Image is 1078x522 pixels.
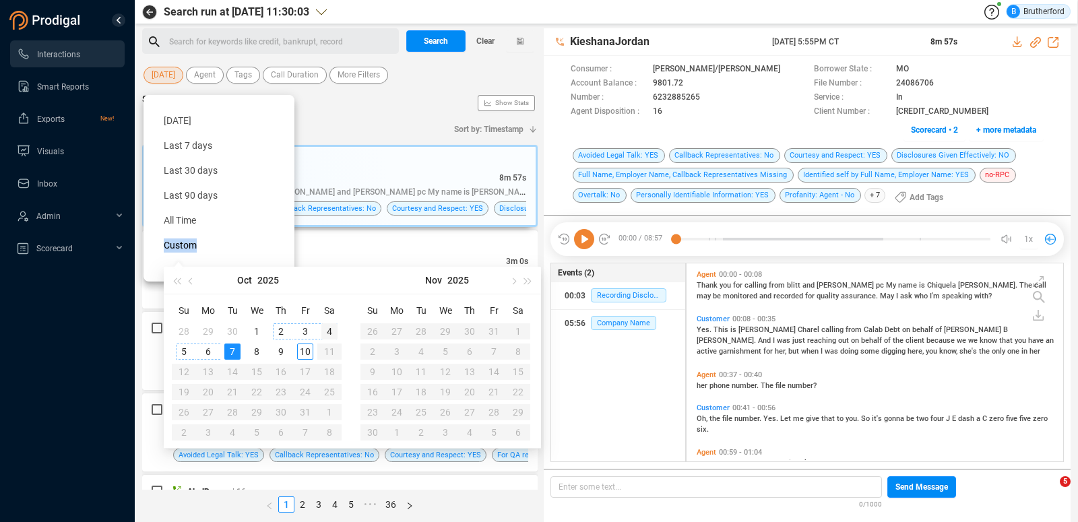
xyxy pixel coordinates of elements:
[36,244,73,253] span: Scorecard
[723,292,759,300] span: monitored
[798,168,976,183] span: Identified self by Full Name, Employer Name: YES
[841,292,880,300] span: assurance.
[784,148,887,163] span: Courtesy and Respect: YES
[152,67,175,84] span: [DATE]
[558,267,594,279] span: Events (2)
[930,414,946,423] span: four
[734,414,763,423] span: number.
[406,30,466,52] button: Search
[976,414,982,423] span: a
[10,170,125,197] li: Inbox
[447,267,469,294] button: 2025
[220,321,245,341] td: 2025-09-30
[344,497,358,512] a: 5
[551,310,685,337] button: 05:56Company Name
[861,336,884,345] span: behalf
[194,67,216,84] span: Agent
[782,459,789,467] span: It
[730,315,778,323] span: 00:08 - 00:35
[980,336,999,345] span: know
[381,496,401,513] li: 36
[763,347,775,356] span: for
[37,179,57,189] span: Inbox
[763,414,780,423] span: Yes.
[769,281,787,290] span: from
[793,414,806,423] span: me
[1032,476,1065,509] iframe: Intercom live chat
[914,292,930,300] span: who
[164,4,309,20] span: Search run at [DATE] 11:30:03
[100,105,114,132] span: New!
[10,73,125,100] li: Smart Reports
[908,347,926,356] span: here,
[840,347,860,356] span: doing
[891,148,1016,163] span: Disclosures Given Effectively: NO
[801,347,821,356] span: when
[176,323,192,339] div: 28
[321,323,338,339] div: 4
[958,281,1019,290] span: [PERSON_NAME].
[788,381,817,390] span: number?
[506,300,530,321] th: Sa
[245,341,269,362] td: 2025-10-08
[697,336,758,345] span: [PERSON_NAME].
[17,73,114,100] a: Smart Reports
[1006,414,1019,423] span: five
[311,496,327,513] li: 3
[838,336,851,345] span: out
[406,502,414,510] span: right
[733,281,744,290] span: for
[799,459,817,467] span: Okay.
[164,240,197,251] span: Custom
[738,325,798,334] span: [PERSON_NAME]
[269,300,293,321] th: Th
[611,229,676,249] span: 00:00 / 08:57
[896,292,900,300] span: I
[10,105,125,132] li: Exports
[37,115,65,124] span: Exports
[1029,347,1040,356] span: her
[279,497,294,512] a: 1
[825,347,840,356] span: was
[719,347,763,356] span: garnishment
[942,292,974,300] span: speaking
[989,414,1006,423] span: zero
[751,459,782,467] span: number?
[817,281,876,290] span: [PERSON_NAME]
[885,325,902,334] span: Debt
[903,119,965,141] button: Scorecard • 2
[196,300,220,321] th: Mo
[775,347,788,356] span: her,
[293,341,317,362] td: 2025-10-10
[497,449,544,461] span: For QA review
[773,336,777,345] span: I
[297,323,313,339] div: 3
[36,211,61,221] span: Admin
[446,119,538,140] button: Sort by: Timestamp
[425,267,442,294] button: Nov
[142,230,538,308] div: ScottJacobs| 16[DATE] 05:54PM CT3m 0sName's calling from blitt and [PERSON_NAME] [PERSON_NAME] ca...
[895,476,948,498] span: Send Message
[269,321,293,341] td: 2025-10-02
[1003,325,1008,334] span: B
[454,119,524,140] span: Sort by: Timestamp
[1021,347,1029,356] span: in
[697,315,730,323] span: Customer
[821,325,846,334] span: calling
[716,270,765,279] span: 00:00 - 00:08
[906,414,916,423] span: be
[814,91,889,105] span: Service :
[265,502,274,510] span: left
[896,63,909,77] span: MO
[775,381,788,390] span: file
[697,425,709,434] span: six.
[713,292,723,300] span: be
[591,288,666,302] span: Recording Disclosure
[861,414,872,423] span: So
[697,347,719,356] span: active
[916,414,930,423] span: two
[1007,347,1021,356] span: one
[788,347,801,356] span: but
[714,325,730,334] span: This
[959,347,979,356] span: she's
